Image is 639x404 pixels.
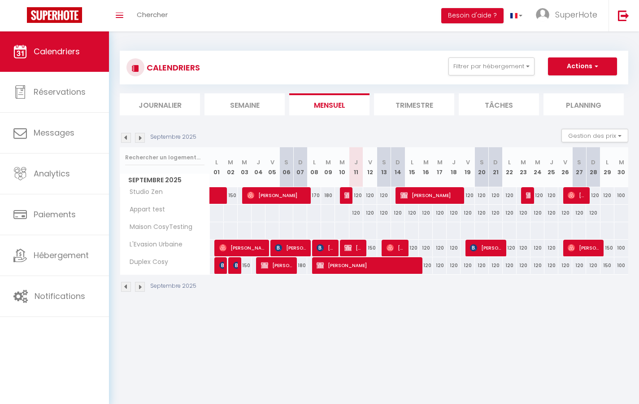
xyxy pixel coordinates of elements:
button: Ouvrir le widget de chat LiveChat [7,4,34,31]
div: 120 [586,187,600,204]
div: 150 [600,257,614,274]
span: Paiements [34,209,76,220]
span: Messages [34,127,74,138]
div: 150 [600,240,614,256]
abbr: V [466,158,470,167]
abbr: L [606,158,609,167]
th: 17 [433,147,447,187]
li: Trimestre [374,93,454,115]
span: [PERSON_NAME] [344,239,363,256]
th: 27 [572,147,586,187]
span: Septembre 2025 [120,174,209,187]
th: 22 [503,147,517,187]
abbr: L [215,158,218,167]
span: [PERSON_NAME] [344,187,349,204]
abbr: L [411,158,413,167]
div: 120 [405,240,419,256]
abbr: J [550,158,553,167]
div: 150 [363,240,377,256]
h3: CALENDRIERS [144,57,200,78]
th: 03 [238,147,252,187]
abbr: L [313,158,316,167]
div: 120 [349,187,363,204]
div: 120 [461,257,474,274]
li: Planning [543,93,624,115]
div: 120 [475,205,489,221]
th: 29 [600,147,614,187]
div: 120 [475,187,489,204]
abbr: D [493,158,498,167]
span: Calendriers [34,46,80,57]
div: 170 [307,187,321,204]
div: 120 [544,257,558,274]
div: 120 [586,205,600,221]
th: 12 [363,147,377,187]
th: 21 [489,147,503,187]
span: Hébergement [34,250,89,261]
th: 08 [307,147,321,187]
abbr: S [480,158,484,167]
p: Septembre 2025 [150,282,196,290]
span: Notifications [35,290,85,302]
th: 24 [530,147,544,187]
th: 01 [210,147,224,187]
span: [PERSON_NAME] [387,239,405,256]
abbr: M [437,158,443,167]
abbr: M [521,158,526,167]
abbr: J [256,158,260,167]
input: Rechercher un logement... [125,149,204,166]
div: 120 [517,205,530,221]
th: 04 [252,147,265,187]
abbr: D [298,158,303,167]
div: 120 [405,205,419,221]
li: Mensuel [289,93,369,115]
div: 120 [447,240,461,256]
abbr: M [535,158,540,167]
button: Actions [548,57,617,75]
div: 120 [489,205,503,221]
th: 05 [265,147,279,187]
div: 120 [517,257,530,274]
abbr: M [326,158,331,167]
th: 28 [586,147,600,187]
th: 18 [447,147,461,187]
div: 120 [419,257,433,274]
abbr: J [354,158,358,167]
span: [PERSON_NAME] [568,187,586,204]
div: 120 [600,187,614,204]
div: 120 [419,240,433,256]
span: [PERSON_NAME] [470,239,502,256]
abbr: L [508,158,511,167]
div: 120 [377,187,391,204]
th: 07 [293,147,307,187]
th: 20 [475,147,489,187]
abbr: M [619,158,624,167]
span: Patureau Léa [219,257,224,274]
th: 25 [544,147,558,187]
div: 180 [321,187,335,204]
div: 120 [475,257,489,274]
abbr: J [452,158,456,167]
div: 120 [349,205,363,221]
div: 120 [572,205,586,221]
th: 06 [279,147,293,187]
span: Réservations [34,86,86,97]
div: 120 [419,205,433,221]
span: Appart test [122,205,167,215]
abbr: M [228,158,233,167]
span: SuperHote [555,9,597,20]
div: 120 [544,187,558,204]
button: Besoin d'aide ? [441,8,504,23]
div: 150 [238,257,252,274]
div: 120 [503,205,517,221]
th: 14 [391,147,405,187]
div: 120 [503,240,517,256]
abbr: S [577,158,581,167]
span: [PERSON_NAME] [261,257,293,274]
span: Studio Zen [122,187,165,197]
div: 120 [530,205,544,221]
div: 120 [363,205,377,221]
div: 120 [544,205,558,221]
span: [PERSON_NAME] [526,187,530,204]
abbr: M [242,158,247,167]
